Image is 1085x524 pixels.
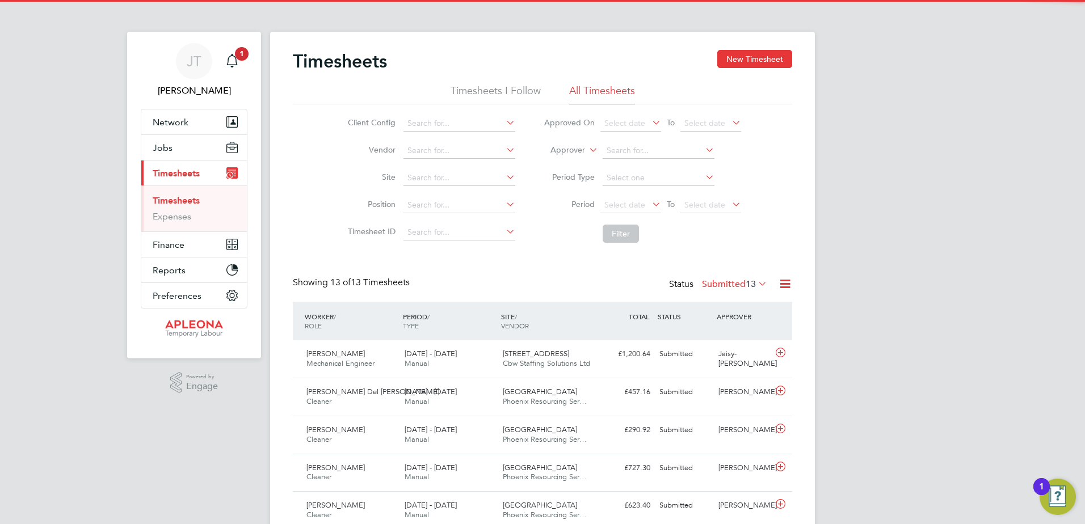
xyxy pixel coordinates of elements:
[629,312,649,321] span: TOTAL
[544,117,595,128] label: Approved On
[405,425,457,434] span: [DATE] - [DATE]
[221,43,243,79] a: 1
[684,200,725,210] span: Select date
[503,500,577,510] span: [GEOGRAPHIC_DATA]
[403,197,515,213] input: Search for...
[141,232,247,257] button: Finance
[403,143,515,159] input: Search for...
[604,118,645,128] span: Select date
[127,32,261,358] nav: Main navigation
[405,396,429,406] span: Manual
[403,116,515,132] input: Search for...
[405,349,457,358] span: [DATE] - [DATE]
[717,50,792,68] button: New Timesheet
[306,349,365,358] span: [PERSON_NAME]
[334,312,336,321] span: /
[503,472,587,481] span: Phoenix Resourcing Ser…
[451,84,541,104] li: Timesheets I Follow
[306,510,331,519] span: Cleaner
[746,278,756,290] span: 13
[503,396,587,406] span: Phoenix Resourcing Ser…
[604,200,645,210] span: Select date
[544,199,595,209] label: Period
[714,459,773,477] div: [PERSON_NAME]
[330,277,410,288] span: 13 Timesheets
[165,320,223,338] img: apleona-logo-retina.png
[603,143,714,159] input: Search for...
[305,321,322,330] span: ROLE
[714,383,773,402] div: [PERSON_NAME]
[603,225,639,243] button: Filter
[141,185,247,231] div: Timesheets
[596,383,655,402] div: £457.16
[503,387,577,396] span: [GEOGRAPHIC_DATA]
[403,225,515,240] input: Search for...
[684,118,725,128] span: Select date
[306,396,331,406] span: Cleaner
[503,358,590,368] span: Cbw Staffing Solutions Ltd
[503,463,577,472] span: [GEOGRAPHIC_DATA]
[306,500,365,510] span: [PERSON_NAME]
[655,383,714,402] div: Submitted
[714,421,773,440] div: [PERSON_NAME]
[141,84,247,98] span: Julie Tante
[403,321,419,330] span: TYPE
[596,345,655,364] div: £1,200.64
[293,50,387,73] h2: Timesheets
[596,421,655,440] div: £290.92
[503,510,587,519] span: Phoenix Resourcing Ser…
[405,500,457,510] span: [DATE] - [DATE]
[515,312,517,321] span: /
[655,421,714,440] div: Submitted
[569,84,635,104] li: All Timesheets
[405,387,457,396] span: [DATE] - [DATE]
[1040,479,1076,515] button: Open Resource Center, 1 new notification
[187,54,201,69] span: JT
[153,239,184,250] span: Finance
[714,306,773,327] div: APPROVER
[655,345,714,364] div: Submitted
[501,321,529,330] span: VENDOR
[498,306,596,336] div: SITE
[153,265,186,276] span: Reports
[170,372,218,394] a: Powered byEngage
[427,312,430,321] span: /
[153,290,201,301] span: Preferences
[405,472,429,481] span: Manual
[141,283,247,308] button: Preferences
[330,277,351,288] span: 13 of
[153,195,200,206] a: Timesheets
[405,510,429,519] span: Manual
[344,199,396,209] label: Position
[503,425,577,434] span: [GEOGRAPHIC_DATA]
[405,434,429,444] span: Manual
[306,463,365,472] span: [PERSON_NAME]
[714,345,773,373] div: Jaisy-[PERSON_NAME]
[405,463,457,472] span: [DATE] - [DATE]
[403,170,515,186] input: Search for...
[344,145,396,155] label: Vendor
[400,306,498,336] div: PERIOD
[714,496,773,515] div: [PERSON_NAME]
[663,115,678,130] span: To
[186,372,218,382] span: Powered by
[655,306,714,327] div: STATUS
[153,142,173,153] span: Jobs
[702,278,767,290] label: Submitted
[141,257,247,282] button: Reports
[293,277,412,289] div: Showing
[663,197,678,212] span: To
[306,358,375,368] span: Mechanical Engineer
[302,306,400,336] div: WORKER
[141,135,247,160] button: Jobs
[306,472,331,481] span: Cleaner
[405,358,429,368] span: Manual
[141,320,247,338] a: Go to home page
[503,349,569,358] span: [STREET_ADDRESS]
[544,172,595,182] label: Period Type
[141,109,247,134] button: Network
[669,277,769,293] div: Status
[603,170,714,186] input: Select one
[534,145,585,156] label: Approver
[306,387,439,396] span: [PERSON_NAME] Del [PERSON_NAME]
